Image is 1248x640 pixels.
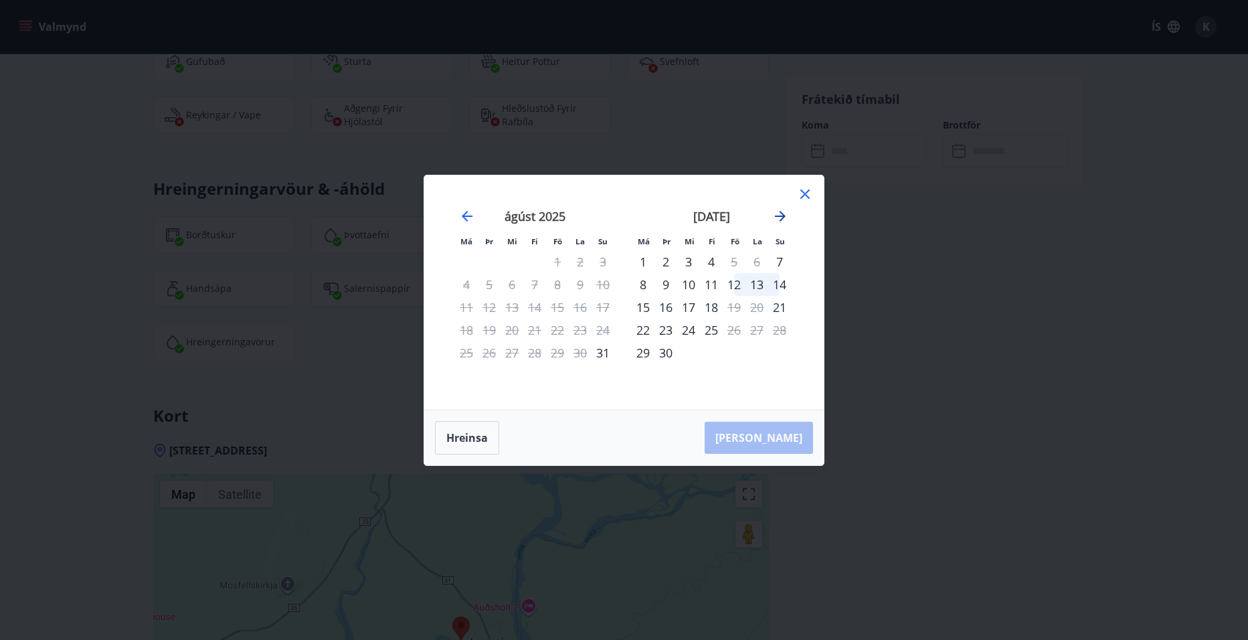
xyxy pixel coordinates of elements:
div: Calendar [440,191,808,394]
td: Not available. mánudagur, 4. ágúst 2025 [455,273,478,296]
div: 2 [654,250,677,273]
td: Not available. laugardagur, 16. ágúst 2025 [569,296,592,319]
div: 30 [654,341,677,364]
div: Move backward to switch to the previous month. [459,208,475,224]
div: 25 [700,319,723,341]
td: Choose mánudagur, 29. september 2025 as your check-in date. It’s available. [632,341,654,364]
td: Choose miðvikudagur, 24. september 2025 as your check-in date. It’s available. [677,319,700,341]
td: Choose fimmtudagur, 18. september 2025 as your check-in date. It’s available. [700,296,723,319]
td: Choose sunnudagur, 7. september 2025 as your check-in date. It’s available. [768,250,791,273]
div: Aðeins útritun í boði [723,296,745,319]
small: Su [598,236,608,246]
div: 12 [723,273,745,296]
td: Choose miðvikudagur, 3. september 2025 as your check-in date. It’s available. [677,250,700,273]
div: 4 [700,250,723,273]
td: Choose þriðjudagur, 23. september 2025 as your check-in date. It’s available. [654,319,677,341]
td: Not available. föstudagur, 5. september 2025 [723,250,745,273]
small: Fö [553,236,562,246]
small: Má [460,236,472,246]
div: 15 [632,296,654,319]
td: Not available. föstudagur, 8. ágúst 2025 [546,273,569,296]
div: 9 [654,273,677,296]
td: Not available. sunnudagur, 28. september 2025 [768,319,791,341]
button: Hreinsa [435,421,499,455]
div: 16 [654,296,677,319]
td: Not available. sunnudagur, 24. ágúst 2025 [592,319,614,341]
td: Not available. föstudagur, 19. september 2025 [723,296,745,319]
strong: [DATE] [693,208,730,224]
td: Choose þriðjudagur, 30. september 2025 as your check-in date. It’s available. [654,341,677,364]
td: Choose þriðjudagur, 2. september 2025 as your check-in date. It’s available. [654,250,677,273]
td: Choose mánudagur, 8. september 2025 as your check-in date. It’s available. [632,273,654,296]
td: Choose sunnudagur, 31. ágúst 2025 as your check-in date. It’s available. [592,341,614,364]
td: Not available. þriðjudagur, 12. ágúst 2025 [478,296,501,319]
div: 18 [700,296,723,319]
td: Not available. fimmtudagur, 7. ágúst 2025 [523,273,546,296]
td: Not available. fimmtudagur, 28. ágúst 2025 [523,341,546,364]
div: Aðeins innritun í boði [592,341,614,364]
small: Fi [531,236,538,246]
div: 13 [745,273,768,296]
small: La [575,236,585,246]
td: Not available. miðvikudagur, 27. ágúst 2025 [501,341,523,364]
td: Not available. mánudagur, 25. ágúst 2025 [455,341,478,364]
td: Not available. sunnudagur, 3. ágúst 2025 [592,250,614,273]
td: Not available. laugardagur, 23. ágúst 2025 [569,319,592,341]
div: 11 [700,273,723,296]
small: Fi [709,236,715,246]
td: Choose sunnudagur, 14. september 2025 as your check-in date. It’s available. [768,273,791,296]
td: Choose laugardagur, 13. september 2025 as your check-in date. It’s available. [745,273,768,296]
small: Su [776,236,785,246]
td: Not available. föstudagur, 15. ágúst 2025 [546,296,569,319]
div: 3 [677,250,700,273]
td: Choose föstudagur, 12. september 2025 as your check-in date. It’s available. [723,273,745,296]
td: Choose fimmtudagur, 4. september 2025 as your check-in date. It’s available. [700,250,723,273]
div: 17 [677,296,700,319]
td: Not available. föstudagur, 22. ágúst 2025 [546,319,569,341]
div: 1 [632,250,654,273]
div: Aðeins innritun í boði [768,296,791,319]
small: Fö [731,236,739,246]
div: Aðeins útritun í boði [723,250,745,273]
small: Mi [507,236,517,246]
td: Not available. þriðjudagur, 26. ágúst 2025 [478,341,501,364]
td: Choose þriðjudagur, 16. september 2025 as your check-in date. It’s available. [654,296,677,319]
td: Choose fimmtudagur, 25. september 2025 as your check-in date. It’s available. [700,319,723,341]
td: Not available. fimmtudagur, 14. ágúst 2025 [523,296,546,319]
td: Not available. þriðjudagur, 5. ágúst 2025 [478,273,501,296]
td: Not available. fimmtudagur, 21. ágúst 2025 [523,319,546,341]
small: La [753,236,762,246]
div: 22 [632,319,654,341]
td: Not available. laugardagur, 27. september 2025 [745,319,768,341]
div: 14 [768,273,791,296]
td: Not available. laugardagur, 2. ágúst 2025 [569,250,592,273]
small: Mi [685,236,695,246]
td: Not available. laugardagur, 20. september 2025 [745,296,768,319]
td: Choose miðvikudagur, 10. september 2025 as your check-in date. It’s available. [677,273,700,296]
td: Choose mánudagur, 1. september 2025 as your check-in date. It’s available. [632,250,654,273]
td: Not available. mánudagur, 11. ágúst 2025 [455,296,478,319]
td: Not available. föstudagur, 29. ágúst 2025 [546,341,569,364]
td: Not available. miðvikudagur, 20. ágúst 2025 [501,319,523,341]
strong: ágúst 2025 [505,208,565,224]
small: Þr [662,236,671,246]
small: Þr [485,236,493,246]
small: Má [638,236,650,246]
td: Choose sunnudagur, 21. september 2025 as your check-in date. It’s available. [768,296,791,319]
td: Not available. laugardagur, 30. ágúst 2025 [569,341,592,364]
td: Not available. miðvikudagur, 6. ágúst 2025 [501,273,523,296]
td: Not available. föstudagur, 26. september 2025 [723,319,745,341]
td: Not available. laugardagur, 9. ágúst 2025 [569,273,592,296]
td: Not available. föstudagur, 1. ágúst 2025 [546,250,569,273]
div: 24 [677,319,700,341]
div: Aðeins innritun í boði [632,341,654,364]
div: Aðeins innritun í boði [768,250,791,273]
td: Not available. mánudagur, 18. ágúst 2025 [455,319,478,341]
td: Choose miðvikudagur, 17. september 2025 as your check-in date. It’s available. [677,296,700,319]
div: Move forward to switch to the next month. [772,208,788,224]
div: Aðeins útritun í boði [723,319,745,341]
td: Not available. þriðjudagur, 19. ágúst 2025 [478,319,501,341]
div: 10 [677,273,700,296]
div: 8 [632,273,654,296]
td: Choose þriðjudagur, 9. september 2025 as your check-in date. It’s available. [654,273,677,296]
